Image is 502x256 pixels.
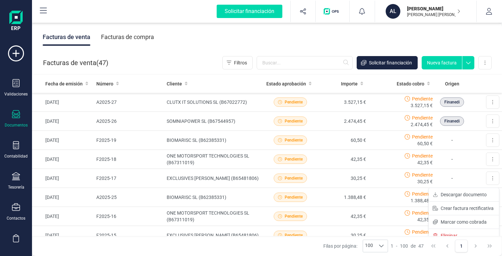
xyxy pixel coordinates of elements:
span: 100 [363,240,375,252]
td: EXCLUSIVES [PERSON_NAME] (B65481806) [164,226,264,245]
button: Eliminar [429,229,499,242]
span: Pendiente [285,118,303,124]
button: Last Page [483,240,496,252]
button: First Page [427,240,440,252]
button: Solicitar financiación [209,1,290,22]
td: A2025-26 [94,112,164,131]
td: ONE MOTORSPORT TECHNOLOGIES SL (B67311019) [164,150,264,169]
div: Facturas de venta [43,28,90,46]
span: Número [96,80,113,87]
td: [DATE] [32,188,94,207]
div: AL [386,4,400,19]
span: 30,25 € [417,178,433,185]
td: A2025-25 [94,188,164,207]
td: 1.388,48 € [317,188,369,207]
span: Pendiente [412,153,433,159]
div: Solicitar financiación [217,5,282,18]
div: Contabilidad [4,154,28,159]
td: EXCLUSIVES [PERSON_NAME] (B65481806) [164,169,264,188]
td: A2025-27 [94,93,164,112]
span: Pendiente [412,191,433,197]
td: [DATE] [32,150,94,169]
td: 2.474,45 € [317,112,369,131]
button: Crear factura rectificativa [429,202,499,215]
button: Nueva factura [422,56,462,69]
span: Pendiente [285,232,303,238]
p: [PERSON_NAME] [PERSON_NAME] [407,12,460,17]
button: Previous Page [441,240,454,252]
p: - [438,155,466,163]
span: 100 [400,243,408,249]
span: 1.388,48 € [411,197,433,204]
span: Pendiente [412,229,433,235]
td: F2025-15 [94,226,164,245]
button: Solicitar financiación [357,56,418,69]
span: Fecha de emisión [45,80,83,87]
span: Eliminar [441,232,457,239]
td: 42,35 € [317,150,369,169]
span: Pendiente [412,172,433,178]
span: 42,35 € [417,159,433,166]
span: Pendiente [285,99,303,105]
span: Descargar documento [441,191,487,198]
div: - [391,243,424,249]
div: Facturas de compra [101,28,154,46]
td: ONE MOTORSPORT TECHNOLOGIES SL (B67311019) [164,207,264,226]
button: Page 1 [455,240,468,252]
td: F2025-17 [94,169,164,188]
span: 30,25 € [417,235,433,242]
span: 1 [391,243,393,249]
span: 42,35 € [417,216,433,223]
div: Tesorería [8,185,24,190]
img: Logo de OPS [324,8,341,15]
p: [PERSON_NAME] [407,5,460,12]
span: Filtros [234,59,247,66]
td: [DATE] [32,207,94,226]
span: Marcar como cobrada [441,219,487,225]
div: Validaciones [4,91,28,97]
span: Pendiente [285,156,303,162]
span: 2.474,45 € [411,121,433,128]
td: 60,50 € [317,131,369,150]
button: Marcar como cobrada [429,215,499,229]
td: 3.527,15 € [317,93,369,112]
td: [DATE] [32,93,94,112]
td: [DATE] [32,112,94,131]
span: Pendiente [285,213,303,219]
span: Crear factura rectificativa [441,205,494,212]
span: de [411,243,416,249]
span: Pendiente [285,175,303,181]
td: BIOMARISC SL (B62385331) [164,188,264,207]
span: 47 [99,58,106,67]
span: Pendiente [412,210,433,216]
span: Pendiente [285,137,303,143]
input: Buscar... [257,56,353,69]
div: Facturas de venta ( ) [43,56,108,69]
td: F2025-19 [94,131,164,150]
td: 30,25 € [317,226,369,245]
span: 60,50 € [417,140,433,147]
span: Solicitar financiación [369,59,412,66]
span: Finanedi [444,99,460,105]
button: Logo de OPS [320,1,345,22]
td: [DATE] [32,131,94,150]
button: Filtros [222,56,253,69]
span: Pendiente [412,134,433,140]
td: [DATE] [32,169,94,188]
td: 42,35 € [317,207,369,226]
img: Logo Finanedi [9,11,23,32]
span: Origen [445,80,459,87]
td: SOMNIAPOWER SL (B67544957) [164,112,264,131]
td: CLUTX IT SOLUTIONS SL (B67022772) [164,93,264,112]
button: AL[PERSON_NAME][PERSON_NAME] [PERSON_NAME] [383,1,468,22]
span: 3.527,15 € [411,102,433,109]
span: Estado aprobación [266,80,306,87]
span: Estado cobro [397,80,424,87]
td: F2025-18 [94,150,164,169]
span: 47 [418,243,424,249]
span: Importe [341,80,358,87]
div: Filas por página: [323,240,388,252]
span: Finanedi [444,118,460,124]
div: Contactos [7,216,25,221]
td: F2025-16 [94,207,164,226]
